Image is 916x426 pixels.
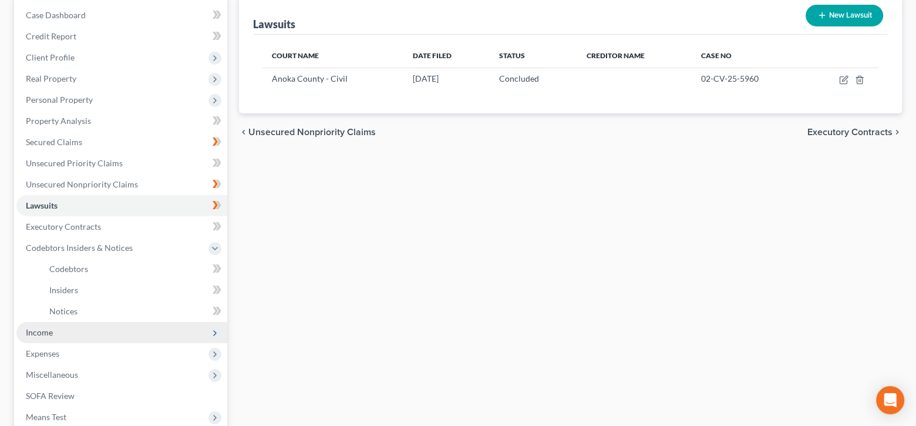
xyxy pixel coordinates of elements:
[40,259,227,280] a: Codebtors
[26,179,138,189] span: Unsecured Nonpriority Claims
[587,51,645,60] span: Creditor Name
[413,73,439,83] span: [DATE]
[16,110,227,132] a: Property Analysis
[876,386,904,414] div: Open Intercom Messenger
[26,10,86,20] span: Case Dashboard
[499,51,524,60] span: Status
[26,370,78,380] span: Miscellaneous
[16,26,227,47] a: Credit Report
[239,128,248,137] i: chevron_left
[239,128,376,137] button: chevron_left Unsecured Nonpriority Claims
[26,243,133,253] span: Codebtors Insiders & Notices
[16,174,227,195] a: Unsecured Nonpriority Claims
[807,128,893,137] span: Executory Contracts
[26,348,59,358] span: Expenses
[40,301,227,322] a: Notices
[499,73,538,83] span: Concluded
[806,5,883,26] button: New Lawsuit
[16,153,227,174] a: Unsecured Priority Claims
[248,128,376,137] span: Unsecured Nonpriority Claims
[49,285,78,295] span: Insiders
[16,195,227,216] a: Lawsuits
[40,280,227,301] a: Insiders
[26,95,93,105] span: Personal Property
[807,128,902,137] button: Executory Contracts chevron_right
[26,200,58,210] span: Lawsuits
[413,51,452,60] span: Date Filed
[253,17,295,31] div: Lawsuits
[16,5,227,26] a: Case Dashboard
[49,264,88,274] span: Codebtors
[49,306,78,316] span: Notices
[26,31,76,41] span: Credit Report
[26,222,101,232] span: Executory Contracts
[272,51,319,60] span: Court Name
[26,116,91,126] span: Property Analysis
[16,216,227,237] a: Executory Contracts
[701,73,759,83] span: 02-CV-25-5960
[701,51,732,60] span: Case No
[26,391,75,401] span: SOFA Review
[26,52,75,62] span: Client Profile
[16,385,227,407] a: SOFA Review
[272,73,348,83] span: Anoka County - Civil
[26,73,76,83] span: Real Property
[26,327,53,337] span: Income
[26,137,82,147] span: Secured Claims
[16,132,227,153] a: Secured Claims
[26,158,123,168] span: Unsecured Priority Claims
[26,412,66,422] span: Means Test
[893,128,902,137] i: chevron_right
